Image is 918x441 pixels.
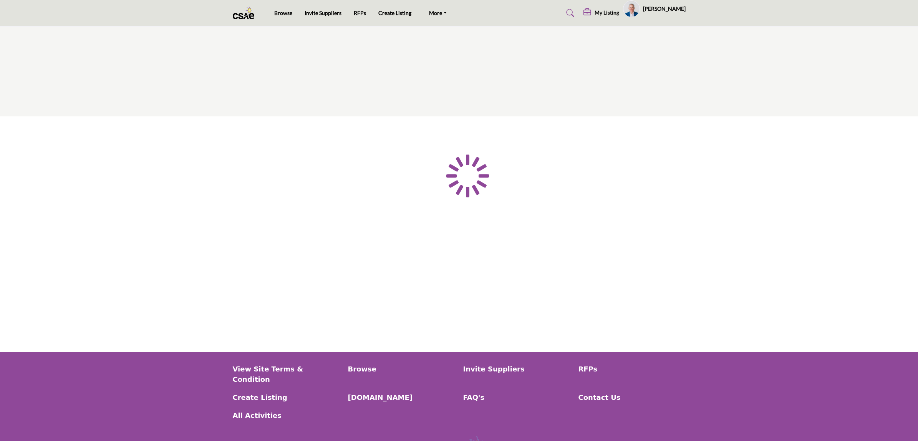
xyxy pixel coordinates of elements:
[305,10,341,16] a: Invite Suppliers
[233,364,340,385] a: View Site Terms & Condition
[595,9,619,16] h5: My Listing
[378,10,411,16] a: Create Listing
[643,5,686,13] h5: [PERSON_NAME]
[233,7,258,19] img: Site Logo
[578,364,686,374] a: RFPs
[623,0,640,17] button: Show hide supplier dropdown
[463,392,570,403] a: FAQ's
[463,364,570,374] a: Invite Suppliers
[578,392,686,403] a: Contact Us
[274,10,292,16] a: Browse
[559,7,579,19] a: Search
[424,8,452,18] a: More
[233,410,340,421] a: All Activities
[354,10,366,16] a: RFPs
[348,364,455,374] a: Browse
[233,392,340,403] a: Create Listing
[348,392,455,403] a: [DOMAIN_NAME]
[583,8,619,18] div: My Listing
